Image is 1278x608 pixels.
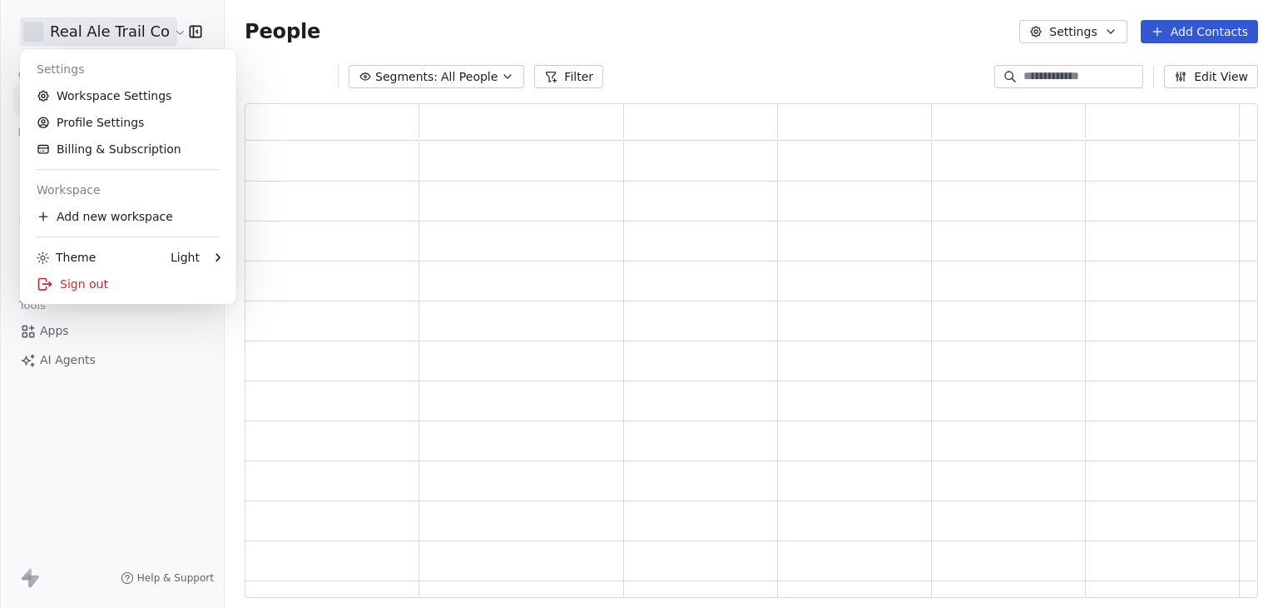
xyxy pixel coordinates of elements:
[27,177,230,203] div: Workspace
[27,56,230,82] div: Settings
[27,109,230,136] a: Profile Settings
[27,203,230,230] div: Add new workspace
[37,249,96,266] div: Theme
[27,271,230,297] div: Sign out
[27,82,230,109] a: Workspace Settings
[27,136,230,162] a: Billing & Subscription
[171,249,200,266] div: Light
